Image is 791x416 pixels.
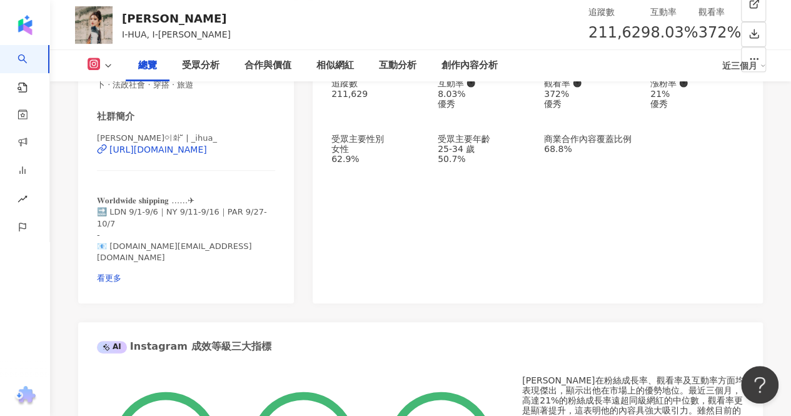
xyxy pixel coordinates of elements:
[698,5,741,19] div: 觀看率
[18,186,28,215] span: rise
[650,99,744,109] div: 優秀
[650,78,744,88] div: 漲粉率
[97,144,275,155] a: [URL][DOMAIN_NAME]
[544,134,638,144] div: 商業合作內容覆蓋比例
[331,144,425,154] div: 女性
[544,78,638,88] div: 觀看率
[244,58,291,73] div: 合作與價值
[438,144,532,154] div: 25-34 歲
[544,89,638,99] div: 372%
[97,341,127,353] div: AI
[741,366,778,403] iframe: Help Scout Beacon - Open
[588,24,650,41] span: 211,629
[588,5,650,19] div: 追蹤數
[97,133,217,143] span: [PERSON_NAME]이화 ̆̈ | _ihua_
[331,134,425,144] div: 受眾主要性別
[18,45,43,94] a: search
[438,99,532,109] div: 優秀
[722,56,766,76] div: 近三個月
[331,89,425,99] div: 211,629
[109,145,207,155] div: [URL][DOMAIN_NAME]
[441,58,498,73] div: 創作內容分析
[438,134,532,144] div: 受眾主要年齡
[650,21,698,45] span: 8.03%
[138,58,157,73] div: 總覽
[97,110,134,123] div: 社群簡介
[122,11,231,26] div: [PERSON_NAME]
[97,273,121,283] span: 看更多
[438,154,532,164] div: 50.7%
[75,6,113,44] img: KOL Avatar
[15,15,35,35] img: logo icon
[544,99,638,109] div: 優秀
[122,29,231,39] span: I-HUA, I-[PERSON_NAME]
[544,144,638,154] div: 68.8%
[182,58,219,73] div: 受眾分析
[97,196,267,262] span: 𝐖𝐨𝐫𝐥𝐝𝐰𝐢𝐝𝐞 𝐬𝐡𝐢𝐩𝐩𝐢𝐧𝐠 ……✈︎ 🔜 LDN 9/1-9/6｜NY 9/11-9/16｜PAR 9/27-10/7 - 📧 [DOMAIN_NAME][EMAIL_ADDRESS]...
[97,340,271,353] div: Instagram 成效等級三大指標
[650,5,698,19] div: 互動率
[331,78,425,88] div: 追蹤數
[316,58,354,73] div: 相似網紅
[698,21,741,45] span: 372%
[331,154,425,164] div: 62.9%
[13,386,38,406] img: chrome extension
[438,78,532,88] div: 互動率
[650,89,744,99] div: 21%
[379,58,416,73] div: 互動分析
[438,89,532,99] div: 8.03%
